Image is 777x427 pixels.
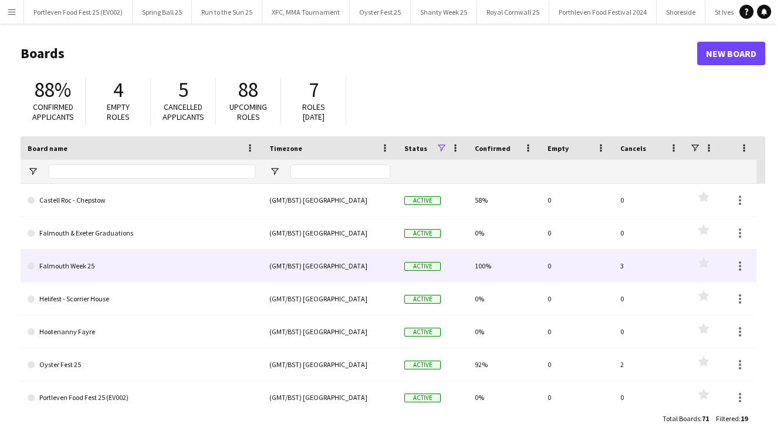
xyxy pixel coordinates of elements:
button: Run to the Sun 25 [192,1,262,23]
span: Active [404,229,441,238]
a: Oyster Fest 25 [28,348,255,381]
div: 0 [540,381,613,413]
div: 0 [540,250,613,282]
span: 88 [238,77,258,103]
span: Cancelled applicants [163,102,204,122]
div: 0 [540,315,613,348]
div: 0 [613,217,686,249]
div: (GMT/BST) [GEOGRAPHIC_DATA] [262,283,397,315]
a: Castell Roc - Chepstow [28,184,255,217]
a: Hootenanny Fayre [28,315,255,348]
button: Porthleven Food Festival 2024 [549,1,657,23]
div: 0 [540,184,613,216]
span: Timezone [269,144,302,153]
div: 0 [540,283,613,315]
button: Royal Cornwall 25 [477,1,549,23]
button: XFC, MMA Tournament [262,1,350,23]
span: Status [404,144,427,153]
span: Empty [548,144,569,153]
span: Active [404,295,441,304]
span: Roles [DATE] [302,102,325,122]
div: (GMT/BST) [GEOGRAPHIC_DATA] [262,348,397,381]
span: Total Boards [663,414,700,423]
button: Open Filter Menu [28,166,38,177]
div: 100% [468,250,540,282]
span: Active [404,361,441,369]
div: 0 [540,348,613,381]
span: Upcoming roles [229,102,267,122]
button: Open Filter Menu [269,166,280,177]
button: Shoreside [657,1,705,23]
span: 71 [702,414,709,423]
div: (GMT/BST) [GEOGRAPHIC_DATA] [262,184,397,216]
div: (GMT/BST) [GEOGRAPHIC_DATA] [262,315,397,348]
span: Active [404,196,441,205]
div: 92% [468,348,540,381]
div: (GMT/BST) [GEOGRAPHIC_DATA] [262,250,397,282]
button: Oyster Fest 25 [350,1,411,23]
span: Cancels [620,144,646,153]
span: Active [404,394,441,402]
div: 0 [613,283,686,315]
div: 0 [613,315,686,348]
span: Confirmed applicants [32,102,74,122]
span: 5 [178,77,188,103]
div: 3 [613,250,686,282]
div: 0 [540,217,613,249]
div: (GMT/BST) [GEOGRAPHIC_DATA] [262,217,397,249]
a: Falmouth & Exeter Graduations [28,217,255,250]
div: 2 [613,348,686,381]
button: Shanty Week 25 [411,1,477,23]
span: Board name [28,144,67,153]
div: 0 [613,381,686,413]
div: (GMT/BST) [GEOGRAPHIC_DATA] [262,381,397,413]
div: 0% [468,315,540,348]
span: Filtered [716,414,739,423]
span: 4 [113,77,123,103]
input: Board name Filter Input [49,164,255,179]
h1: Boards [21,45,697,62]
div: 58% [468,184,540,216]
a: Portleven Food Fest 25 (EV002) [28,381,255,414]
span: 19 [741,414,748,423]
div: 0% [468,217,540,249]
div: 0% [468,381,540,413]
span: Empty roles [107,102,130,122]
button: Spring Ball 25 [133,1,192,23]
div: 0 [613,184,686,216]
a: New Board [697,42,765,65]
a: Helifest - Scorrier House [28,283,255,315]
span: 88% [35,77,71,103]
div: 0% [468,283,540,315]
span: Confirmed [475,144,511,153]
span: 7 [309,77,319,103]
button: Portleven Food Fest 25 (EV002) [24,1,133,23]
span: Active [404,328,441,337]
a: Falmouth Week 25 [28,250,255,283]
span: Active [404,262,441,271]
input: Timezone Filter Input [290,164,390,179]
